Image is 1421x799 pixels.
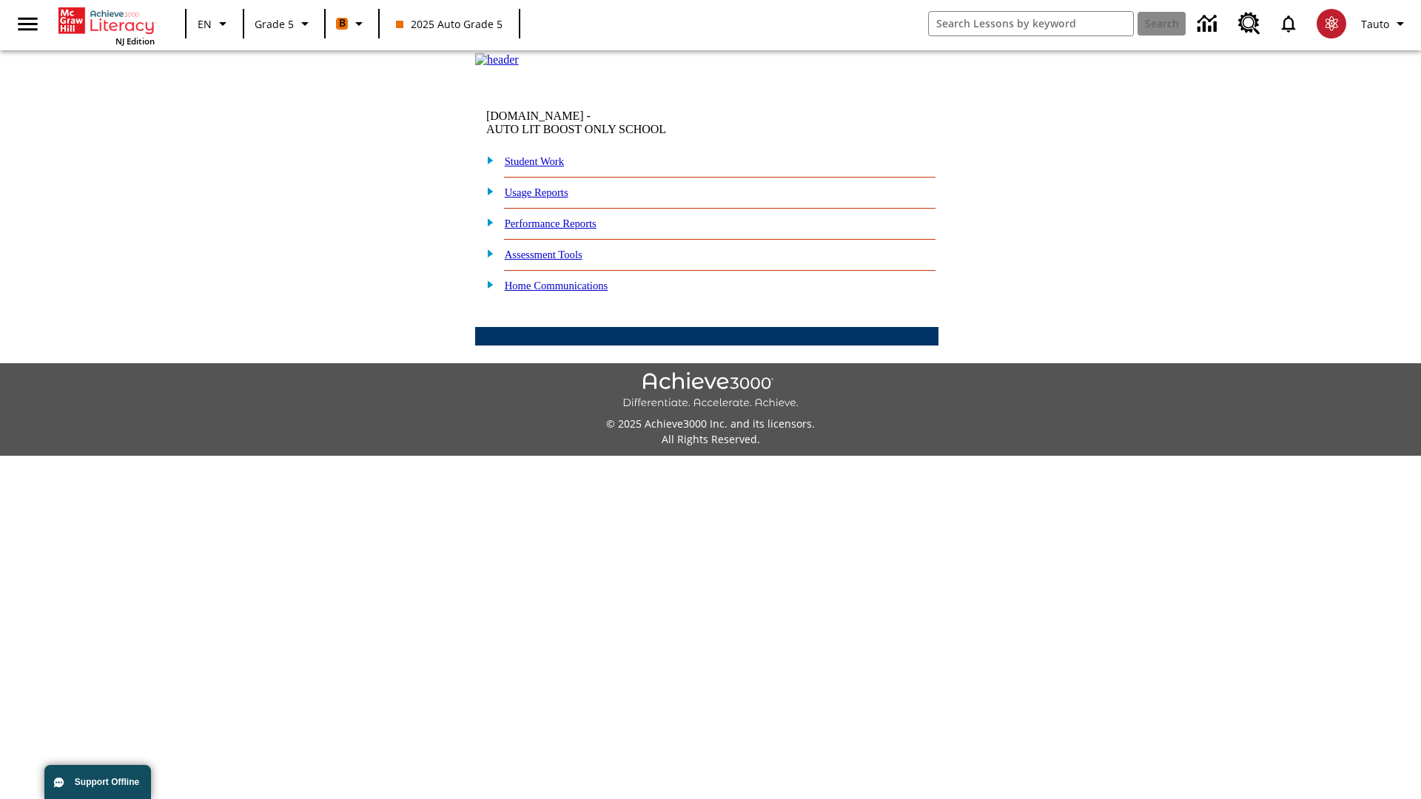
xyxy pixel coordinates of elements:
a: Data Center [1189,4,1229,44]
span: NJ Edition [115,36,155,47]
a: Performance Reports [505,218,597,229]
span: EN [198,16,212,32]
a: Usage Reports [505,186,568,198]
a: Student Work [505,155,564,167]
button: Grade: Grade 5, Select a grade [249,10,320,37]
span: Tauto [1361,16,1389,32]
button: Profile/Settings [1355,10,1415,37]
a: Notifications [1269,4,1308,43]
img: plus.gif [479,153,494,166]
input: search field [929,12,1133,36]
div: Home [58,4,155,47]
a: Assessment Tools [505,249,582,260]
button: Support Offline [44,765,151,799]
img: avatar image [1317,9,1346,38]
img: header [475,53,519,67]
img: plus.gif [479,215,494,229]
a: Resource Center, Will open in new tab [1229,4,1269,44]
img: plus.gif [479,246,494,260]
button: Language: EN, Select a language [191,10,238,37]
span: 2025 Auto Grade 5 [396,16,503,32]
nobr: AUTO LIT BOOST ONLY SCHOOL [486,123,666,135]
span: B [339,14,346,33]
span: Support Offline [75,777,139,787]
a: Home Communications [505,280,608,291]
td: [DOMAIN_NAME] - [486,109,759,136]
span: Grade 5 [255,16,294,32]
img: plus.gif [479,184,494,198]
img: plus.gif [479,277,494,291]
img: Achieve3000 Differentiate Accelerate Achieve [622,372,799,410]
button: Select a new avatar [1308,4,1355,43]
button: Boost Class color is orange. Change class color [330,10,374,37]
button: Open side menu [6,2,50,46]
